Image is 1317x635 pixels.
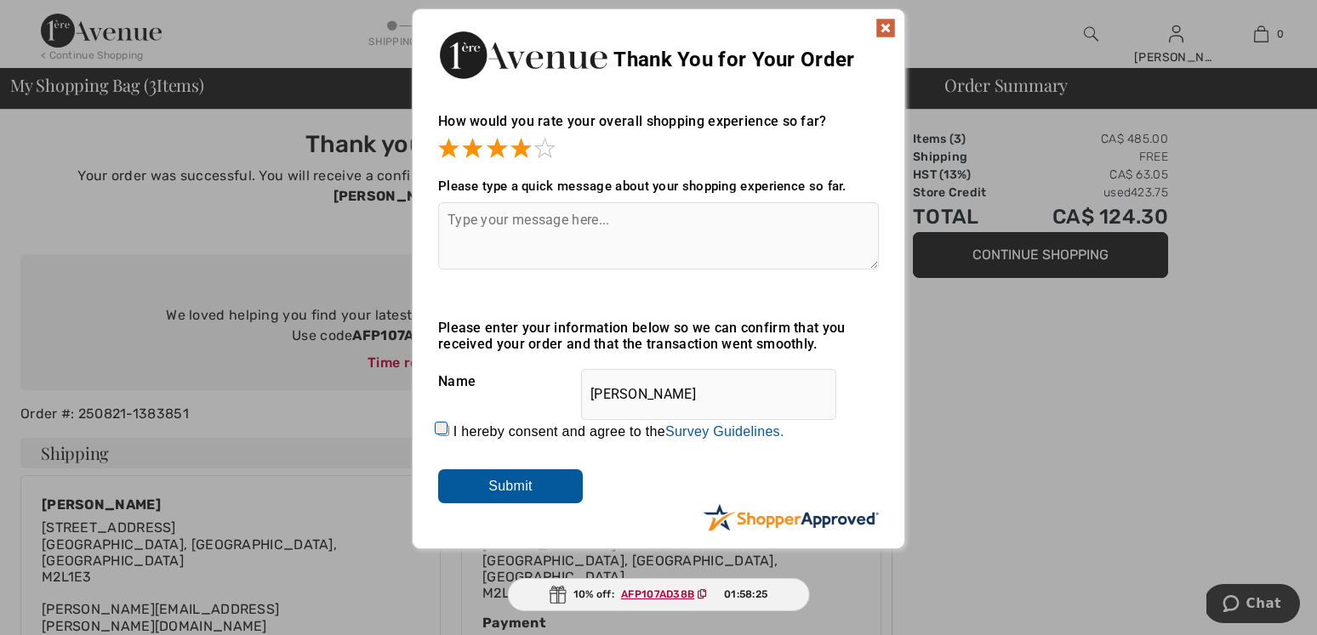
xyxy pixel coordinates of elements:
div: Please enter your information below so we can confirm that you received your order and that the t... [438,320,879,352]
img: x [875,18,896,38]
div: 10% off: [508,578,810,611]
span: Thank You for Your Order [613,48,854,71]
div: Please type a quick message about your shopping experience so far. [438,179,879,194]
label: I hereby consent and agree to the [453,424,784,439]
div: How would you rate your overall shopping experience so far? [438,96,879,162]
input: Submit [438,469,583,503]
img: Gift.svg [550,586,567,604]
img: Thank You for Your Order [438,26,608,83]
span: 01:58:25 [724,587,767,602]
a: Survey Guidelines. [665,424,784,439]
span: Chat [40,12,75,27]
ins: AFP107AD38B [621,588,694,600]
div: Name [438,360,879,403]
